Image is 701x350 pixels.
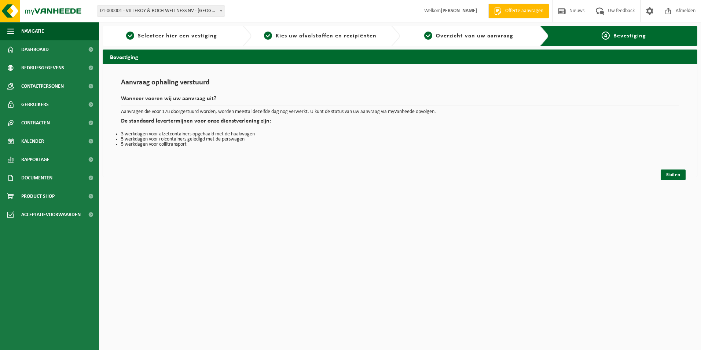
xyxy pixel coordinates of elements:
[503,7,545,15] span: Offerte aanvragen
[602,32,610,40] span: 4
[21,132,44,150] span: Kalender
[21,40,49,59] span: Dashboard
[488,4,549,18] a: Offerte aanvragen
[404,32,534,40] a: 3Overzicht van uw aanvraag
[661,169,686,180] a: Sluiten
[21,95,49,114] span: Gebruikers
[121,142,679,147] li: 5 werkdagen voor collitransport
[126,32,134,40] span: 1
[613,33,646,39] span: Bevestiging
[21,205,81,224] span: Acceptatievoorwaarden
[121,137,679,142] li: 5 werkdagen voor rolcontainers geledigd met de perswagen
[121,79,679,90] h1: Aanvraag ophaling verstuurd
[121,96,679,106] h2: Wanneer voeren wij uw aanvraag uit?
[97,6,225,17] span: 01-000001 - VILLEROY & BOCH WELLNESS NV - ROESELARE
[121,118,679,128] h2: De standaard levertermijnen voor onze dienstverlening zijn:
[276,33,377,39] span: Kies uw afvalstoffen en recipiënten
[103,50,697,64] h2: Bevestiging
[441,8,477,14] strong: [PERSON_NAME]
[121,132,679,137] li: 3 werkdagen voor afzetcontainers opgehaald met de haakwagen
[21,169,52,187] span: Documenten
[255,32,386,40] a: 2Kies uw afvalstoffen en recipiënten
[21,114,50,132] span: Contracten
[21,187,55,205] span: Product Shop
[138,33,217,39] span: Selecteer hier een vestiging
[21,22,44,40] span: Navigatie
[264,32,272,40] span: 2
[21,77,64,95] span: Contactpersonen
[436,33,513,39] span: Overzicht van uw aanvraag
[21,150,49,169] span: Rapportage
[424,32,432,40] span: 3
[21,59,64,77] span: Bedrijfsgegevens
[121,109,679,114] p: Aanvragen die voor 17u doorgestuurd worden, worden meestal dezelfde dag nog verwerkt. U kunt de s...
[106,32,237,40] a: 1Selecteer hier een vestiging
[97,6,225,16] span: 01-000001 - VILLEROY & BOCH WELLNESS NV - ROESELARE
